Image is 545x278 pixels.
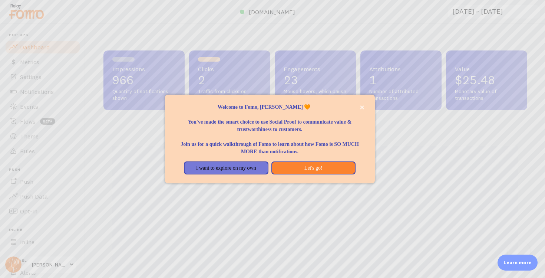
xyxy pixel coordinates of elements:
div: Learn more [498,255,538,271]
p: Join us for a quick walkthrough of Fomo to learn about how Fomo is SO MUCH MORE than notifications. [174,133,366,156]
p: Learn more [503,259,532,266]
button: close, [358,104,366,111]
p: You've made the smart choice to use Social Proof to communicate value & trustworthiness to custom... [174,111,366,133]
p: Welcome to Fomo, [PERSON_NAME] 🧡 [174,104,366,111]
div: Welcome to Fomo, Gretchen M Carrasquillo 🧡You&amp;#39;ve made the smart choice to use Social Proo... [165,95,375,184]
button: Let's go! [271,161,356,175]
button: I want to explore on my own [184,161,268,175]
